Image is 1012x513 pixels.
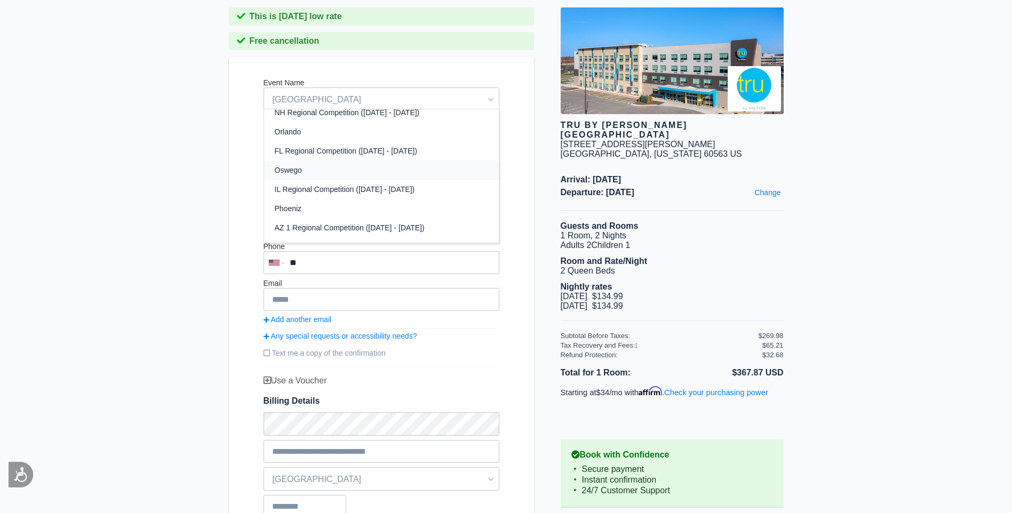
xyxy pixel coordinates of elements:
iframe: Drift Widget Chat Controller [959,460,999,500]
label: AZ 1 Regional Competition ([DATE] - [DATE]) [275,223,488,232]
label: Phoeniz [275,204,488,213]
label: Oswego [275,166,488,174]
label: FL Regional Competition ([DATE] - [DATE]) [275,147,488,155]
label: NH Regional Competition ([DATE] - [DATE]) [275,108,488,117]
label: Orlando [275,127,488,136]
label: IL Regional Competition ([DATE] - [DATE]) [275,185,488,194]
